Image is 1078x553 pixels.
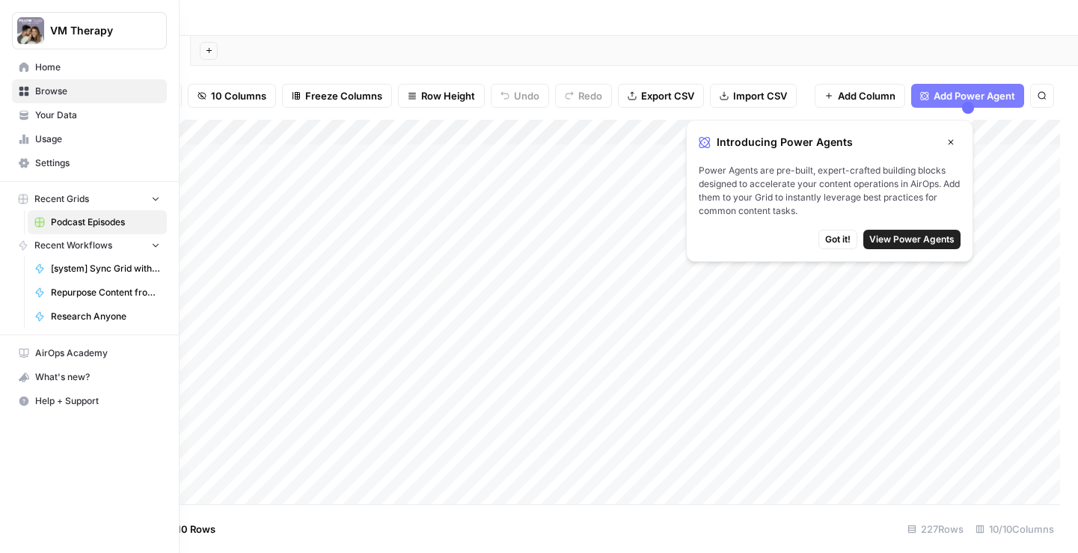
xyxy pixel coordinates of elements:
button: Add Power Agent [911,84,1024,108]
span: Recent Workflows [34,239,112,252]
button: Workspace: VM Therapy [12,12,167,49]
button: Export CSV [618,84,704,108]
button: What's new? [12,365,167,389]
span: VM Therapy [50,23,141,38]
span: 10 Columns [211,88,266,103]
a: Settings [12,151,167,175]
span: Power Agents are pre-built, expert-crafted building blocks designed to accelerate your content op... [699,164,961,218]
a: AirOps Academy [12,341,167,365]
button: Import CSV [710,84,797,108]
div: 10/10 Columns [970,517,1060,541]
button: Redo [555,84,612,108]
span: Browse [35,85,160,98]
span: Export CSV [641,88,694,103]
span: Add Power Agent [934,88,1015,103]
span: Settings [35,156,160,170]
span: AirOps Academy [35,346,160,360]
a: Research Anyone [28,305,167,329]
button: Add Column [815,84,905,108]
a: Home [12,55,167,79]
button: Recent Grids [12,188,167,210]
span: Help + Support [35,394,160,408]
button: Row Height [398,84,485,108]
button: View Power Agents [863,230,961,249]
span: Your Data [35,109,160,122]
span: Redo [578,88,602,103]
a: [system] Sync Grid with Episodes [28,257,167,281]
span: Home [35,61,160,74]
img: VM Therapy Logo [17,17,44,44]
span: Import CSV [733,88,787,103]
span: Research Anyone [51,310,160,323]
span: Add Column [838,88,895,103]
span: [system] Sync Grid with Episodes [51,262,160,275]
a: Usage [12,127,167,151]
span: Recent Grids [34,192,89,206]
a: Podcast Episodes [28,210,167,234]
span: Undo [514,88,539,103]
span: View Power Agents [869,233,955,246]
div: What's new? [13,366,166,388]
button: Got it! [818,230,857,249]
button: Recent Workflows [12,234,167,257]
a: Browse [12,79,167,103]
a: Your Data [12,103,167,127]
span: Repurpose Content from Audio (Split Audio) [51,286,160,299]
span: Usage [35,132,160,146]
div: Introducing Power Agents [699,132,961,152]
div: 227 Rows [901,517,970,541]
button: 10 Columns [188,84,276,108]
span: Row Height [421,88,475,103]
span: Got it! [825,233,851,246]
button: Freeze Columns [282,84,392,108]
a: Repurpose Content from Audio (Split Audio) [28,281,167,305]
span: Freeze Columns [305,88,382,103]
span: Podcast Episodes [51,216,160,229]
button: Help + Support [12,389,167,413]
span: Add 10 Rows [156,522,215,537]
button: Undo [491,84,549,108]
